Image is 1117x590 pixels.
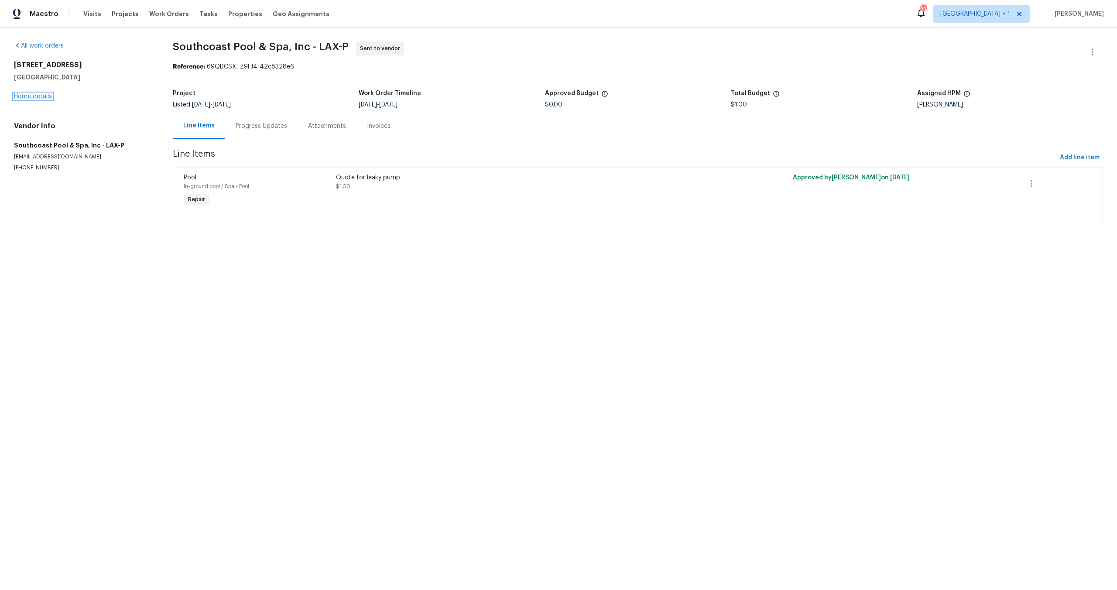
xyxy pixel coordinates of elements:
span: Visits [83,10,101,18]
span: [DATE] [192,102,210,108]
h5: Total Budget [731,90,770,96]
b: Reference: [173,64,205,70]
span: Southcoast Pool & Spa, Inc - LAX-P [173,41,349,52]
h4: Vendor Info [14,122,152,130]
span: [GEOGRAPHIC_DATA] + 1 [940,10,1010,18]
span: Sent to vendor [360,44,404,53]
p: [EMAIL_ADDRESS][DOMAIN_NAME] [14,153,152,161]
span: [DATE] [212,102,231,108]
span: $0.00 [545,102,562,108]
span: $1.00 [336,184,350,189]
span: Add line item [1060,152,1100,163]
span: $1.00 [731,102,747,108]
span: Geo Assignments [273,10,329,18]
span: [DATE] [359,102,377,108]
span: Maestro [30,10,58,18]
span: Pool [184,175,196,181]
span: The total cost of line items that have been approved by both Opendoor and the Trade Partner. This... [601,90,608,102]
h2: [STREET_ADDRESS] [14,61,152,69]
span: The hpm assigned to this work order. [963,90,970,102]
div: Progress Updates [236,122,287,130]
h5: [GEOGRAPHIC_DATA] [14,73,152,82]
span: In-ground pool / Spa - Pool [184,184,249,189]
span: Tasks [199,11,218,17]
span: Listed [173,102,231,108]
span: Projects [112,10,139,18]
a: Home details [14,93,52,99]
span: Properties [228,10,262,18]
span: - [359,102,397,108]
span: [PERSON_NAME] [1051,10,1104,18]
h5: Work Order Timeline [359,90,421,96]
div: Invoices [367,122,391,130]
div: Quote for leaky pump [336,173,712,182]
div: Attachments [308,122,346,130]
div: 69QDCSXTZ9FJ4-42c8328e6 [173,62,1103,71]
button: Add line item [1056,150,1103,166]
div: 23 [920,5,926,14]
div: Line Items [183,121,215,130]
p: [PHONE_NUMBER] [14,164,152,172]
span: The total cost of line items that have been proposed by Opendoor. This sum includes line items th... [773,90,780,102]
span: [DATE] [890,175,910,181]
a: All work orders [14,43,64,49]
span: Repair [185,195,209,204]
span: [DATE] [379,102,397,108]
span: - [192,102,231,108]
h5: Approved Budget [545,90,599,96]
div: [PERSON_NAME] [917,102,1103,108]
span: Approved by [PERSON_NAME] on [793,175,910,181]
span: Work Orders [149,10,189,18]
h5: Project [173,90,195,96]
h5: Southcoast Pool & Spa, Inc - LAX-P [14,141,152,150]
h5: Assigned HPM [917,90,961,96]
span: Line Items [173,150,1056,166]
